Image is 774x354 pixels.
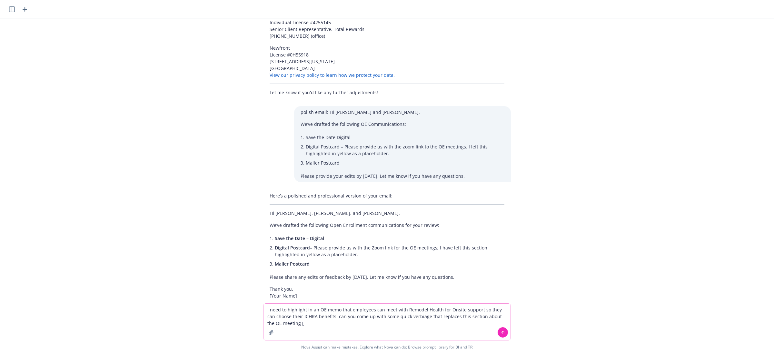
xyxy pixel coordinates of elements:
[270,286,504,299] p: Thank you, [Your Name]
[263,304,511,340] textarea: i need to highlight in an OE memo that employees can meet with Remodel Health for Onsite support ...
[306,158,504,167] li: Mailer Postcard
[270,89,504,96] p: Let me know if you'd like any further adjustments!
[270,274,504,280] p: Please share any edits or feedback by [DATE]. Let me know if you have any questions.
[3,340,771,354] span: Nova Assist can make mistakes. Explore what Nova can do: Browse prompt library for and
[468,344,473,350] a: TR
[270,72,395,78] a: View our privacy policy to learn how we protect your data.
[455,344,459,350] a: BI
[301,173,504,179] p: Please provide your edits by [DATE]. Let me know if you have any questions.
[275,243,504,259] li: – Please provide us with the Zoom link for the OE meetings; I have left this section highlighted ...
[301,121,504,127] p: We’ve drafted the following OE Communications:
[306,142,504,158] li: Digital Postcard – Please provide us with the zoom link to the OE meetings. I left this highlight...
[270,12,504,39] p: [PERSON_NAME], APEB Individual License #4255145 Senior Client Representative, Total Rewards [PHON...
[301,109,504,116] p: polish email: Hi [PERSON_NAME] and [PERSON_NAME],
[270,45,504,78] p: Newfront License #0H55918 [STREET_ADDRESS][US_STATE] [GEOGRAPHIC_DATA]
[270,210,504,217] p: Hi [PERSON_NAME], [PERSON_NAME], and [PERSON_NAME],
[270,222,504,228] p: We’ve drafted the following Open Enrollment communications for your review:
[275,235,324,241] span: Save the Date – Digital
[275,245,310,251] span: Digital Postcard
[306,133,504,142] li: Save the Date Digital
[270,192,504,199] p: Here’s a polished and professional version of your email:
[275,261,310,267] span: Mailer Postcard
